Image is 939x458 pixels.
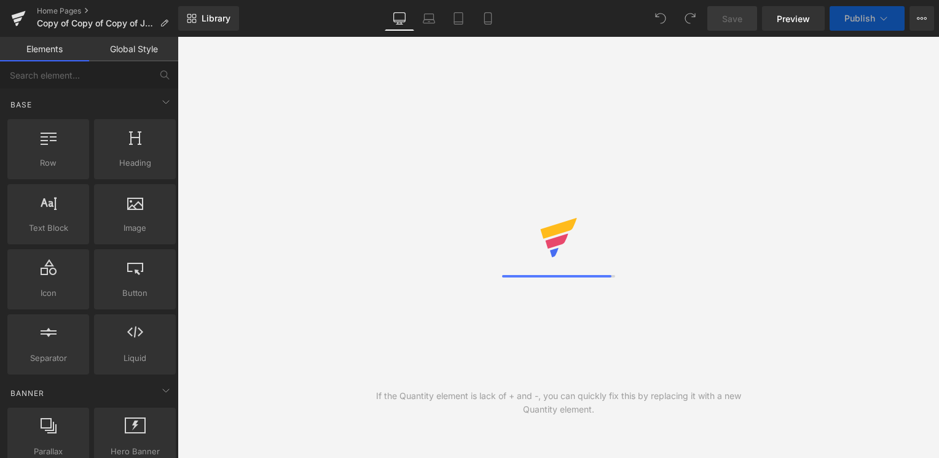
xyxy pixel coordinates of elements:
a: New Library [178,6,239,31]
span: Text Block [11,222,85,235]
span: Heading [98,157,172,169]
span: Row [11,157,85,169]
span: Hero Banner [98,445,172,458]
span: Liquid [98,352,172,365]
a: Preview [762,6,825,31]
a: Tablet [444,6,473,31]
span: Parallax [11,445,85,458]
span: Banner [9,387,45,399]
a: Mobile [473,6,503,31]
a: Home Pages [37,6,178,16]
span: Separator [11,352,85,365]
a: Global Style [89,37,178,61]
span: Button [98,287,172,300]
button: Redo [678,6,702,31]
a: Desktop [385,6,414,31]
span: Icon [11,287,85,300]
span: Image [98,222,172,235]
a: Laptop [414,6,444,31]
span: Save [722,12,742,25]
span: Library [202,13,230,24]
span: Copy of Copy of Copy of July Homepage [37,18,155,28]
button: More [910,6,934,31]
span: Publish [844,14,875,23]
span: Base [9,99,33,111]
div: If the Quantity element is lack of + and -, you can quickly fix this by replacing it with a new Q... [368,389,749,416]
span: Preview [777,12,810,25]
button: Undo [648,6,673,31]
button: Publish [830,6,905,31]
